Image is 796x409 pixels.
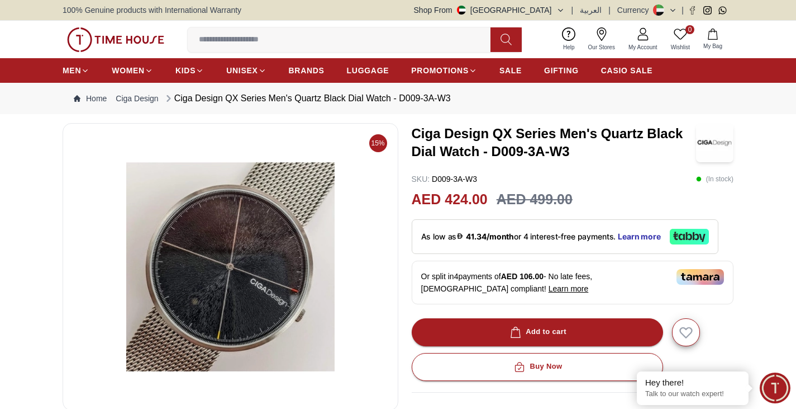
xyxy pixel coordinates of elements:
[411,60,477,81] a: PROMOTIONS
[580,4,602,16] button: العربية
[676,269,724,285] img: Tamara
[497,189,573,210] h3: AED 499.00
[412,353,663,381] button: Buy Now
[512,360,562,373] div: Buy Now
[544,65,579,76] span: GIFTING
[499,65,522,76] span: SALE
[508,326,566,339] div: Add to cart
[608,4,611,16] span: |
[226,60,266,81] a: UNISEX
[72,133,389,401] img: Ciga Design QX Series Men's Quartz Black Dial Watch - D009-3A-W3
[289,65,325,76] span: BRANDS
[584,43,619,51] span: Our Stores
[559,43,579,51] span: Help
[289,60,325,81] a: BRANDS
[645,389,740,399] p: Talk to our watch expert!
[581,25,622,54] a: Our Stores
[226,65,258,76] span: UNISEX
[67,27,164,52] img: ...
[63,60,89,81] a: MEN
[411,65,469,76] span: PROMOTIONS
[412,175,430,184] span: SKU :
[347,60,389,81] a: LUGGAGE
[703,6,712,15] a: Instagram
[681,4,684,16] span: |
[664,25,697,54] a: 0Wishlist
[549,284,589,293] span: Learn more
[696,173,733,185] p: ( In stock )
[412,189,488,210] h2: AED 424.00
[697,26,729,53] button: My Bag
[666,43,694,51] span: Wishlist
[112,65,145,76] span: WOMEN
[696,123,733,162] img: Ciga Design QX Series Men's Quartz Black Dial Watch - D009-3A-W3
[457,6,466,15] img: United Arab Emirates
[688,6,697,15] a: Facebook
[617,4,654,16] div: Currency
[501,272,544,281] span: AED 106.00
[175,60,204,81] a: KIDS
[63,4,241,16] span: 100% Genuine products with International Warranty
[163,92,451,105] div: Ciga Design QX Series Men's Quartz Black Dial Watch - D009-3A-W3
[645,377,740,388] div: Hey there!
[369,134,387,152] span: 15%
[63,65,81,76] span: MEN
[544,60,579,81] a: GIFTING
[412,125,696,161] h3: Ciga Design QX Series Men's Quartz Black Dial Watch - D009-3A-W3
[116,93,158,104] a: Ciga Design
[571,4,574,16] span: |
[624,43,662,51] span: My Account
[63,83,733,114] nav: Breadcrumb
[499,60,522,81] a: SALE
[412,173,478,185] p: D009-3A-W3
[601,65,653,76] span: CASIO SALE
[556,25,581,54] a: Help
[685,25,694,34] span: 0
[412,318,663,346] button: Add to cart
[601,60,653,81] a: CASIO SALE
[74,93,107,104] a: Home
[112,60,153,81] a: WOMEN
[347,65,389,76] span: LUGGAGE
[414,4,565,16] button: Shop From[GEOGRAPHIC_DATA]
[699,42,727,50] span: My Bag
[760,373,790,403] div: Chat Widget
[718,6,727,15] a: Whatsapp
[175,65,196,76] span: KIDS
[412,261,733,304] div: Or split in 4 payments of - No late fees, [DEMOGRAPHIC_DATA] compliant!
